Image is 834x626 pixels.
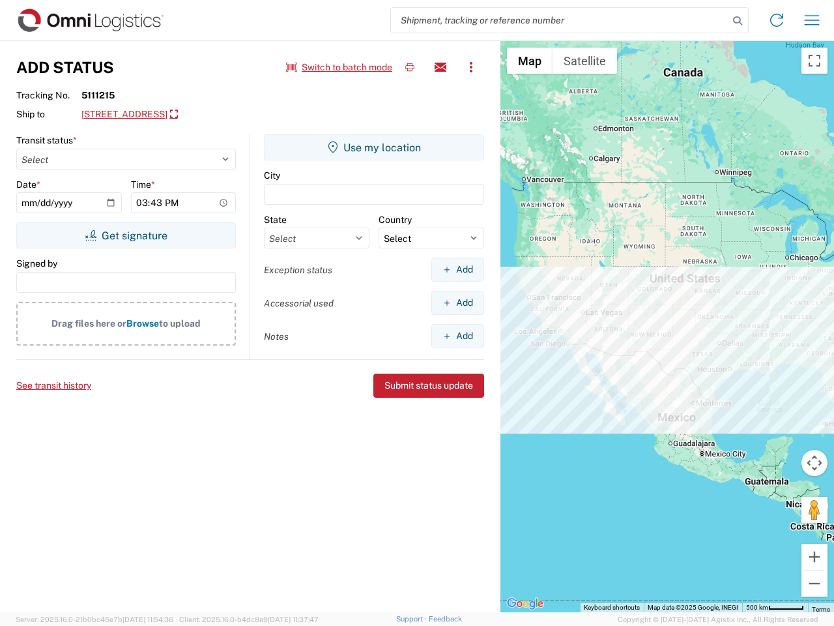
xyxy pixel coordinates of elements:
span: Tracking No. [16,89,81,101]
span: to upload [159,318,201,329]
span: Copyright © [DATE]-[DATE] Agistix Inc., All Rights Reserved [618,614,818,625]
img: Google [504,595,547,612]
button: Zoom in [801,544,827,570]
button: Get signature [16,222,236,248]
label: Accessorial used [264,297,334,309]
button: Keyboard shortcuts [584,603,640,612]
button: Add [431,258,484,282]
button: See transit history [16,375,91,396]
button: Toggle fullscreen view [801,48,827,74]
button: Show satellite imagery [553,48,617,74]
label: City [264,170,280,181]
button: Show street map [507,48,553,74]
label: Exception status [264,264,332,276]
label: State [264,214,287,226]
strong: 5111215 [81,89,115,101]
label: Country [379,214,412,226]
button: Zoom out [801,571,827,597]
span: Map data ©2025 Google, INEGI [648,604,738,611]
a: [STREET_ADDRESS] [81,104,178,126]
button: Map Scale: 500 km per 51 pixels [742,603,808,612]
span: Drag files here or [51,318,126,329]
h3: Add Status [16,58,114,77]
label: Date [16,179,40,190]
button: Submit status update [373,374,484,398]
button: Switch to batch mode [286,57,392,78]
a: Terms [812,606,830,613]
span: Browse [126,318,159,329]
button: Use my location [264,134,484,160]
label: Notes [264,331,289,342]
span: Client: 2025.16.0-b4dc8a9 [179,616,319,623]
span: Ship to [16,108,81,120]
button: Add [431,324,484,348]
span: [DATE] 11:37:47 [268,616,319,623]
a: Open this area in Google Maps (opens a new window) [504,595,547,612]
button: Map camera controls [801,450,827,476]
label: Time [131,179,155,190]
span: [DATE] 11:54:36 [122,616,173,623]
a: Support [396,615,429,623]
a: Feedback [429,615,462,623]
span: 500 km [746,604,768,611]
button: Drag Pegman onto the map to open Street View [801,497,827,523]
input: Shipment, tracking or reference number [391,8,728,33]
label: Signed by [16,258,57,269]
span: Server: 2025.16.0-21b0bc45e7b [16,616,173,623]
button: Add [431,291,484,315]
label: Transit status [16,134,77,146]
